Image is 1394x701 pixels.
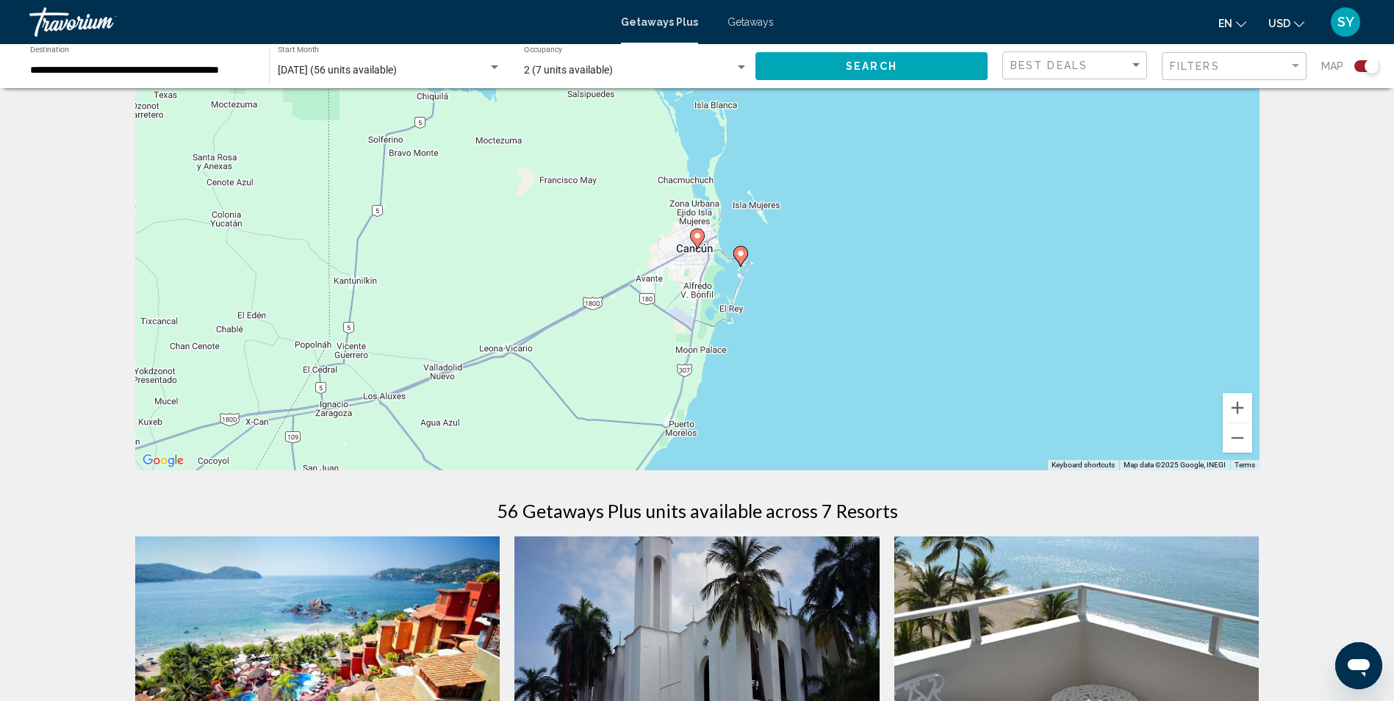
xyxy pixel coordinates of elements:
span: Filters [1170,60,1220,72]
span: [DATE] (56 units available) [278,64,397,76]
img: Google [139,451,187,470]
a: Open this area in Google Maps (opens a new window) [139,451,187,470]
span: en [1218,18,1232,29]
a: Getaways [727,16,774,28]
button: Zoom in [1223,393,1252,423]
span: 2 (7 units available) [524,64,613,76]
mat-select: Sort by [1010,60,1143,72]
button: Keyboard shortcuts [1052,460,1115,470]
a: Terms [1235,461,1255,469]
a: Travorium [29,7,606,37]
iframe: Button to launch messaging window [1335,642,1382,689]
a: Getaways Plus [621,16,698,28]
button: Search [755,52,988,79]
span: Search [846,61,897,73]
span: Map data ©2025 Google, INEGI [1124,461,1226,469]
button: Zoom out [1223,423,1252,453]
span: USD [1268,18,1290,29]
button: Change currency [1268,12,1304,34]
button: User Menu [1326,7,1365,37]
button: Change language [1218,12,1246,34]
span: SY [1337,15,1354,29]
button: Filter [1162,51,1307,82]
span: Map [1321,56,1343,76]
h1: 56 Getaways Plus units available across 7 Resorts [497,500,898,522]
span: Best Deals [1010,60,1088,71]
